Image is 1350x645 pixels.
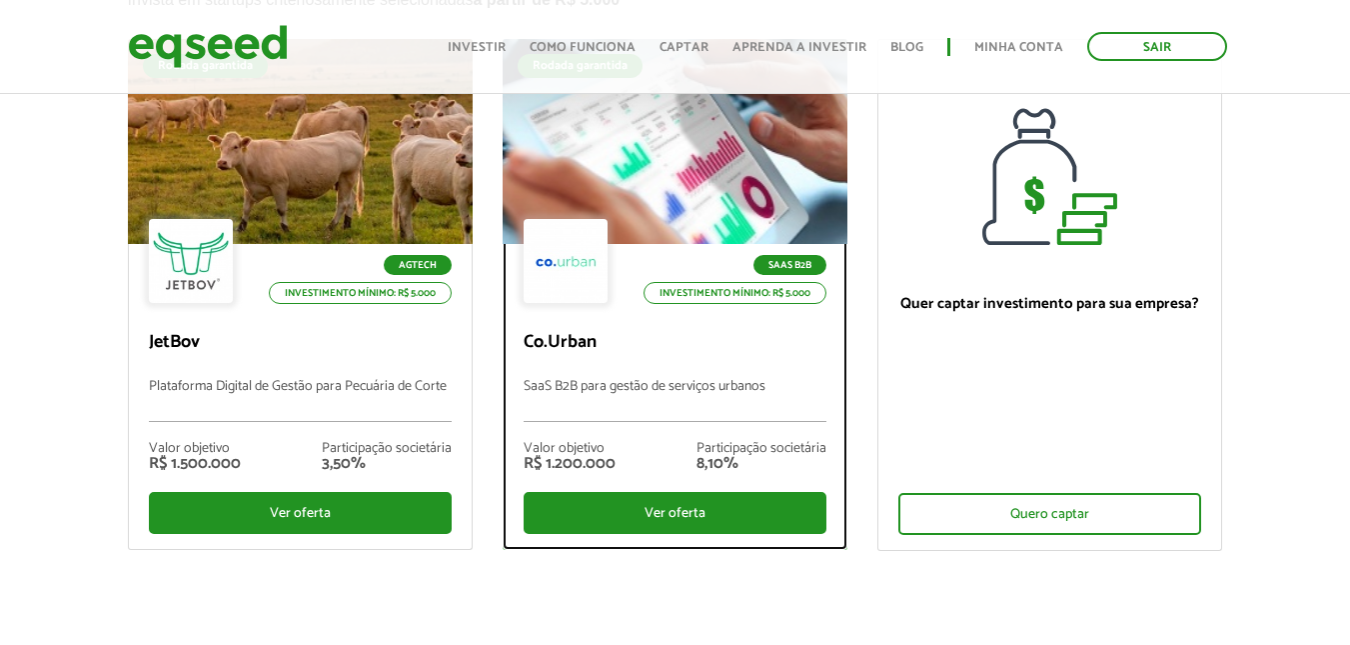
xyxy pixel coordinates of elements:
div: Valor objetivo [524,442,616,456]
div: Participação societária [696,442,826,456]
div: 8,10% [696,456,826,472]
p: Quer captar investimento para sua empresa? [898,295,1201,313]
a: Sair [1087,32,1227,61]
p: Investimento mínimo: R$ 5.000 [269,282,452,304]
a: Aprenda a investir [732,41,866,54]
a: Rodada garantida SaaS B2B Investimento mínimo: R$ 5.000 Co.Urban SaaS B2B para gestão de serviços... [503,39,847,550]
img: EqSeed [128,20,288,73]
p: SaaS B2B [753,255,826,275]
div: R$ 1.200.000 [524,456,616,472]
p: SaaS B2B para gestão de serviços urbanos [524,379,826,422]
div: Participação societária [322,442,452,456]
div: Ver oferta [149,492,452,534]
div: Ver oferta [524,492,826,534]
a: Investir [448,41,506,54]
p: JetBov [149,332,452,354]
p: Plataforma Digital de Gestão para Pecuária de Corte [149,379,452,422]
div: R$ 1.500.000 [149,456,241,472]
a: Minha conta [974,41,1063,54]
div: Valor objetivo [149,442,241,456]
div: Quero captar [898,493,1201,535]
p: Investimento mínimo: R$ 5.000 [644,282,826,304]
a: Captar [660,41,708,54]
a: Rodada garantida Agtech Investimento mínimo: R$ 5.000 JetBov Plataforma Digital de Gestão para Pe... [128,39,473,550]
p: Co.Urban [524,332,826,354]
a: Blog [890,41,923,54]
p: Agtech [384,255,452,275]
a: Quer captar investimento para sua empresa? Quero captar [877,39,1222,551]
div: 3,50% [322,456,452,472]
a: Como funciona [530,41,636,54]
